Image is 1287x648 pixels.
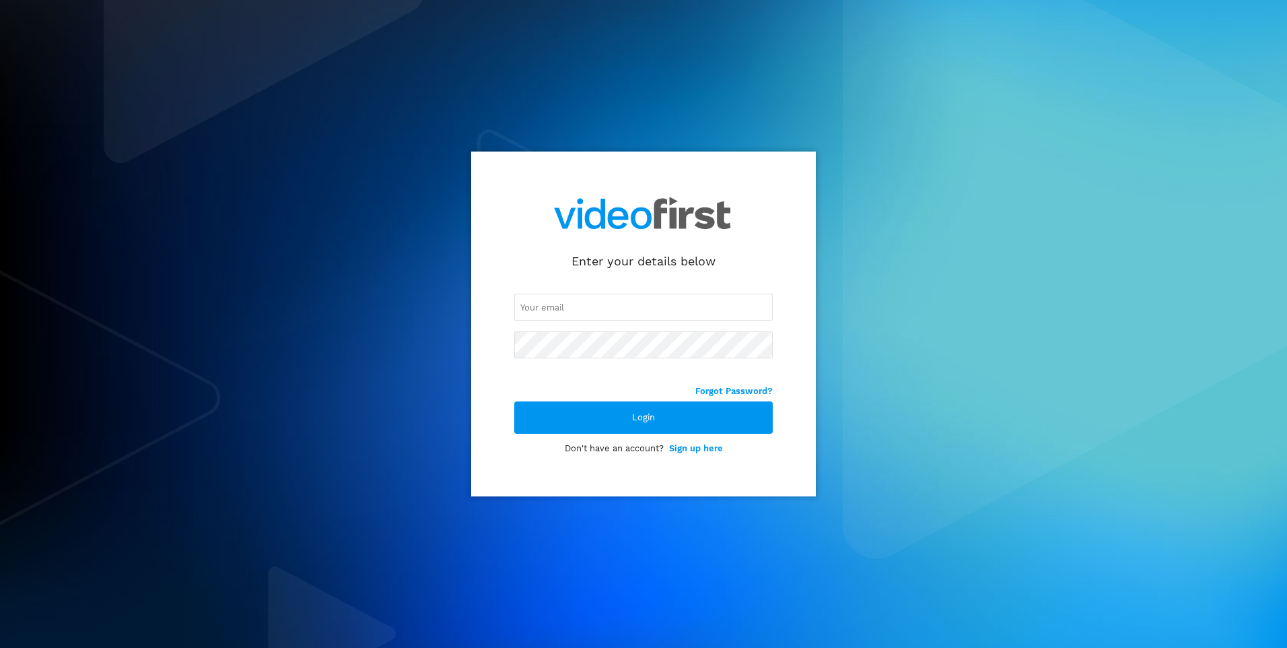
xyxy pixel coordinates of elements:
[695,386,773,396] a: Forgot Password?
[571,255,716,267] div: Enter your details below
[514,294,773,321] input: Your email
[565,445,723,453] div: Don't have an account?
[669,443,723,453] a: Sign up here
[632,414,655,422] span: Login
